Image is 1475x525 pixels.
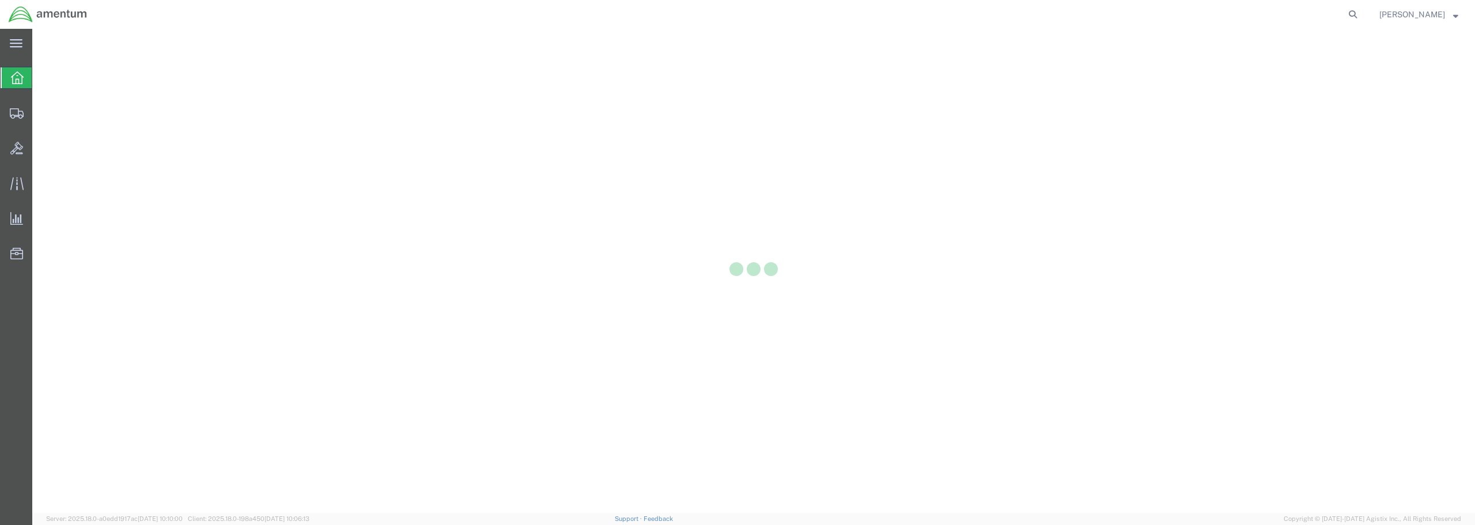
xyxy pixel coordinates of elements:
[46,515,183,522] span: Server: 2025.18.0-a0edd1917ac
[264,515,309,522] span: [DATE] 10:06:13
[8,6,88,23] img: logo
[1379,7,1459,21] button: [PERSON_NAME]
[138,515,183,522] span: [DATE] 10:10:00
[1379,8,1445,21] span: Derrick Gory
[188,515,309,522] span: Client: 2025.18.0-198a450
[615,515,644,522] a: Support
[1284,514,1461,524] span: Copyright © [DATE]-[DATE] Agistix Inc., All Rights Reserved
[644,515,673,522] a: Feedback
